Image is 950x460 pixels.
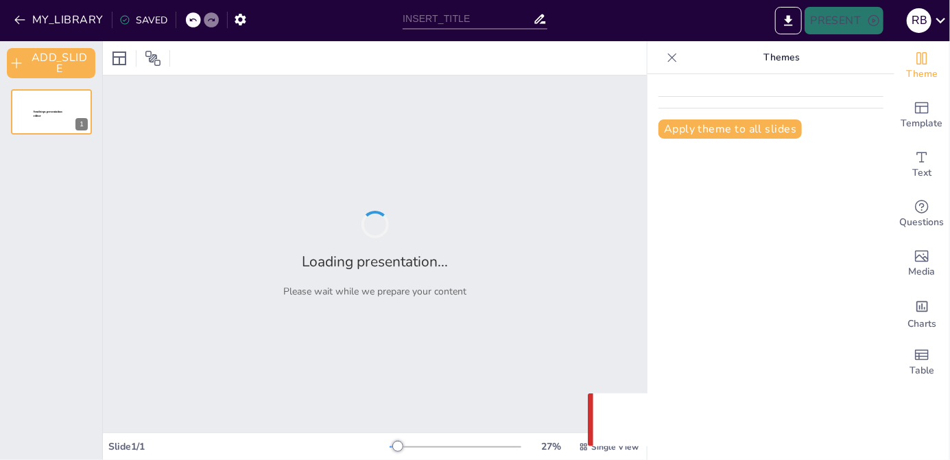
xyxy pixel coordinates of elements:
span: Template [901,116,943,131]
span: Questions [900,215,945,230]
div: Layout [108,47,130,69]
span: Theme [906,67,938,82]
div: Slide 1 / 1 [108,440,390,453]
div: SAVED [119,14,167,27]
p: Please wait while we prepare your content [283,285,466,298]
div: 1 [75,118,88,130]
button: PRESENT [805,7,883,34]
button: MY_LIBRARY [10,9,109,31]
button: Apply theme to all slides [658,119,802,139]
div: Get real-time input from your audience [894,189,949,239]
div: Add text boxes [894,140,949,189]
button: ADD_SLIDE [7,48,95,78]
div: Add ready made slides [894,91,949,140]
span: Sendsteps presentation editor [34,111,62,118]
h2: Loading presentation... [302,252,448,271]
span: Media [909,264,936,279]
div: Add charts and graphs [894,288,949,338]
div: Change the overall theme [894,41,949,91]
span: Charts [907,317,936,332]
span: Table [910,363,934,378]
button: R B [907,7,931,34]
input: INSERT_TITLE [403,9,533,29]
div: 27 % [535,440,568,453]
div: Add images, graphics, shapes or video [894,239,949,288]
div: 1 [11,89,92,135]
span: Text [912,165,931,181]
span: Position [145,50,161,67]
p: Something went wrong with the request. (CORS) [632,412,895,428]
button: EXPORT_TO_POWERPOINT [775,7,802,34]
p: Themes [683,41,881,74]
div: Add a table [894,338,949,387]
div: R B [907,8,931,33]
